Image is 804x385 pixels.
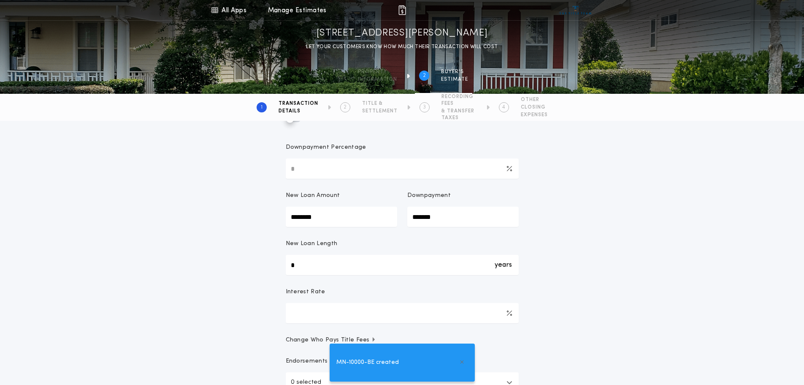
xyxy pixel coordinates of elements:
[306,43,498,51] p: LET YOUR CUSTOMERS KNOW HOW MUCH THEIR TRANSACTION WILL COST
[362,108,398,115] span: SETTLEMENT
[286,158,519,179] input: Downpayment Percentage
[407,207,519,227] input: Downpayment
[286,240,338,248] p: New Loan Length
[362,100,398,107] span: TITLE &
[521,112,548,118] span: EXPENSES
[407,191,451,200] p: Downpayment
[423,72,426,79] h2: 2
[441,68,468,75] span: BUYER'S
[358,76,397,83] span: information
[358,68,397,75] span: Property
[261,104,263,111] h2: 1
[397,5,407,15] img: img
[521,96,548,103] span: OTHER
[286,336,376,344] span: Change Who Pays Title Fees
[286,191,340,200] p: New Loan Amount
[344,104,347,111] h2: 2
[286,143,366,152] p: Downpayment Percentage
[495,255,512,275] div: years
[286,207,397,227] input: New Loan Amount
[279,108,318,115] span: DETAILS
[441,76,468,83] span: ESTIMATE
[279,100,318,107] span: TRANSACTION
[441,93,477,107] span: RECORDING FEES
[286,303,519,323] input: Interest Rate
[317,27,488,40] h1: [STREET_ADDRESS][PERSON_NAME]
[286,288,325,296] p: Interest Rate
[441,108,477,121] span: & TRANSFER TAXES
[560,6,591,14] img: vs-icon
[336,358,399,367] span: MN-10000-BE created
[521,104,548,111] span: CLOSING
[423,104,426,111] h2: 3
[286,336,519,344] button: Change Who Pays Title Fees
[502,104,505,111] h2: 4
